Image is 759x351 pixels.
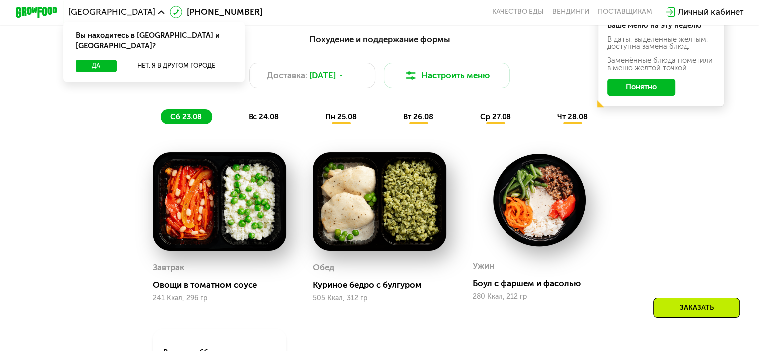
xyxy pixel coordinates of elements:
button: Понятно [607,79,675,96]
span: [DATE] [309,69,336,82]
span: [GEOGRAPHIC_DATA] [68,8,155,16]
span: вс 24.08 [248,112,278,121]
span: ср 27.08 [480,112,510,121]
span: сб 23.08 [170,112,202,121]
div: Куриное бедро с булгуром [313,280,455,290]
div: Ваше меню на эту неделю [607,22,715,29]
button: Настроить меню [384,63,510,88]
span: пн 25.08 [325,112,357,121]
span: вт 26.08 [403,112,433,121]
a: Качество еды [492,8,544,16]
div: Заменённые блюда пометили в меню жёлтой точкой. [607,57,715,72]
div: Вы находитесь в [GEOGRAPHIC_DATA] и [GEOGRAPHIC_DATA]? [63,22,245,60]
div: поставщикам [598,8,652,16]
div: Похудение и поддержание формы [67,33,692,46]
div: 241 Ккал, 296 гр [153,294,286,302]
div: В даты, выделенные желтым, доступна замена блюд. [607,36,715,51]
div: Обед [313,260,334,276]
div: Завтрак [153,260,184,276]
div: Боул с фаршем и фасолью [473,278,614,289]
button: Нет, я в другом городе [121,60,232,72]
div: Овощи в томатном соусе [153,280,294,290]
div: 505 Ккал, 312 гр [313,294,447,302]
span: чт 28.08 [557,112,588,121]
span: Доставка: [267,69,307,82]
a: [PHONE_NUMBER] [170,6,262,18]
div: Ужин [473,258,494,274]
div: Личный кабинет [678,6,743,18]
div: Заказать [653,298,740,318]
button: Да [76,60,116,72]
div: 280 Ккал, 212 гр [473,293,606,301]
a: Вендинги [552,8,589,16]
